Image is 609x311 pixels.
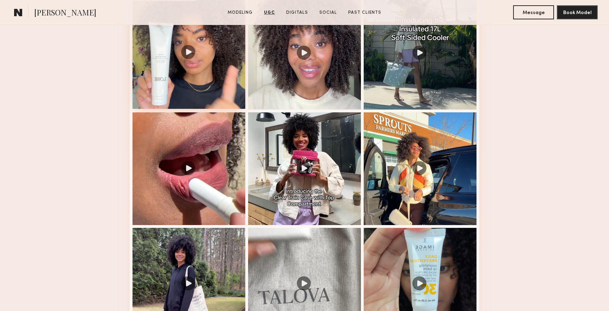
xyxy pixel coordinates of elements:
[513,5,554,19] button: Message
[316,10,340,16] a: Social
[557,9,598,15] a: Book Model
[557,5,598,19] button: Book Model
[34,7,96,19] span: [PERSON_NAME]
[283,10,311,16] a: Digitals
[345,10,384,16] a: Past Clients
[225,10,256,16] a: Modeling
[261,10,278,16] a: UGC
